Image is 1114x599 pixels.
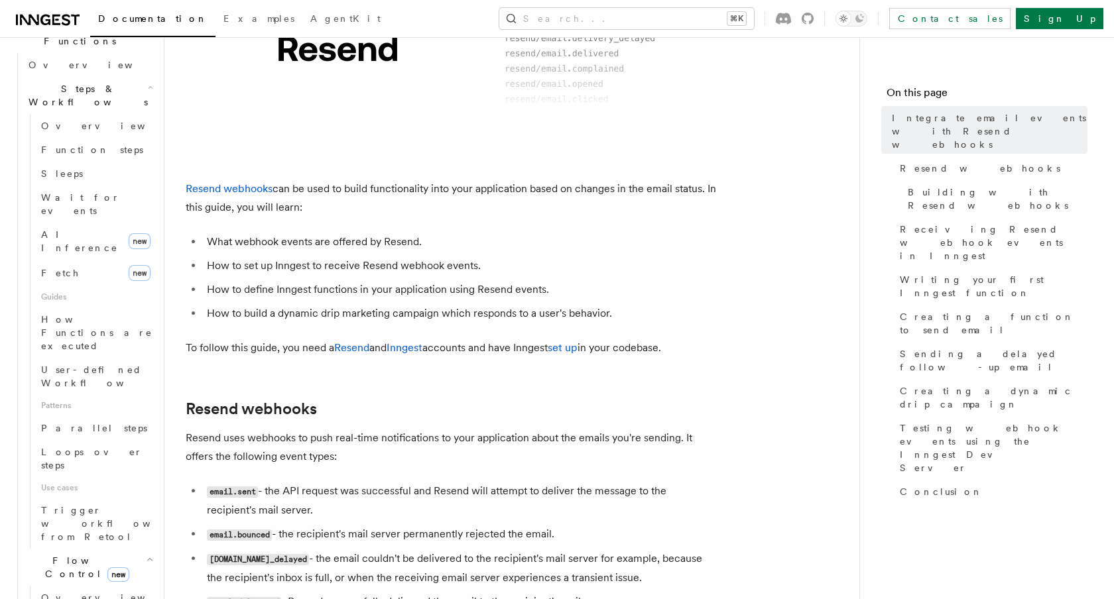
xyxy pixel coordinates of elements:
li: How to define Inngest functions in your application using Resend events. [203,280,716,299]
a: Building with Resend webhooks [902,180,1087,217]
a: AI Inferencenew [36,223,156,260]
a: Creating a function to send email [895,305,1087,342]
span: Integrate email events with Resend webhooks [892,111,1087,151]
button: Search...⌘K [499,8,754,29]
span: Overview [29,60,165,70]
span: Guides [36,286,156,307]
span: AgentKit [310,13,381,24]
p: can be used to build functionality into your application based on changes in the email status. In... [186,180,716,217]
button: Steps & Workflows [23,77,156,114]
button: Toggle dark mode [835,11,867,27]
a: Overview [23,53,156,77]
li: - the recipient's mail server permanently rejected the email. [203,525,716,544]
a: Integrate email events with Resend webhooks [887,106,1087,156]
span: Examples [223,13,294,24]
a: Wait for events [36,186,156,223]
a: How Functions are executed [36,307,156,358]
span: Sleeps [41,168,83,179]
a: Resend webhooks [186,182,273,195]
a: User-defined Workflows [36,358,156,395]
span: Resend webhooks [900,162,1060,175]
li: - the API request was successful and Resend will attempt to deliver the message to the recipient'... [203,482,716,519]
span: Parallel steps [41,423,147,433]
span: Loops over steps [41,447,143,470]
span: How Functions are executed [41,314,153,351]
span: Receiving Resend webhook events in Inngest [900,223,1087,262]
a: Writing your first Inngest function [895,268,1087,305]
span: Patterns [36,395,156,416]
p: Resend uses webhooks to push real-time notifications to your application about the emails you're ... [186,429,716,466]
span: Steps & Workflows [23,82,148,109]
li: How to build a dynamic drip marketing campaign which responds to a user's behavior. [203,304,716,323]
span: Use cases [36,477,156,498]
span: Building with Resend webhooks [908,186,1087,212]
code: [DOMAIN_NAME]_delayed [207,554,309,565]
span: new [129,265,151,281]
a: Sending a delayed follow-up email [895,342,1087,379]
span: Flow Control [23,554,146,580]
li: What webhook events are offered by Resend. [203,233,716,251]
li: How to set up Inngest to receive Resend webhook events. [203,256,716,275]
span: Documentation [98,13,208,24]
a: Trigger workflows from Retool [36,498,156,549]
span: new [107,567,129,582]
span: new [129,233,151,249]
p: To follow this guide, you need a and accounts and have Inngest in your codebase. [186,339,716,357]
a: Loops over steps [36,440,156,477]
span: Wait for events [41,192,120,216]
a: Sign Up [1016,8,1103,29]
a: Receiving Resend webhook events in Inngest [895,217,1087,268]
span: Sending a delayed follow-up email [900,347,1087,374]
a: Documentation [90,4,216,37]
a: Examples [216,4,302,36]
a: Contact sales [889,8,1011,29]
a: Function steps [36,138,156,162]
a: Inngest [387,341,422,354]
span: AI Inference [41,229,118,253]
span: Trigger workflows from Retool [41,505,187,542]
span: Creating a dynamic drip campaign [900,384,1087,411]
span: Fetch [41,268,80,278]
a: Fetchnew [36,260,156,286]
span: Writing your first Inngest function [900,273,1087,299]
a: Resend webhooks [895,156,1087,180]
code: email.sent [207,486,258,498]
a: Overview [36,114,156,138]
li: - the email couldn't be delivered to the recipient's mail server for example, because the recipie... [203,549,716,587]
span: Conclusion [900,485,983,498]
span: Creating a function to send email [900,310,1087,337]
a: Creating a dynamic drip campaign [895,379,1087,416]
a: Conclusion [895,480,1087,504]
kbd: ⌘K [727,12,746,25]
a: Testing webhook events using the Inngest Dev Server [895,416,1087,480]
a: Sleeps [36,162,156,186]
a: Resend [334,341,369,354]
a: Parallel steps [36,416,156,440]
span: Function steps [41,144,143,155]
span: User-defined Workflows [41,364,160,388]
h4: On this page [887,85,1087,106]
a: AgentKit [302,4,389,36]
a: Resend webhooks [186,400,317,418]
button: Flow Controlnew [23,549,156,586]
span: Testing webhook events using the Inngest Dev Server [900,421,1087,474]
code: email.bounced [207,529,272,541]
a: set up [548,341,578,354]
div: Steps & Workflows [23,114,156,549]
span: Overview [41,121,178,131]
